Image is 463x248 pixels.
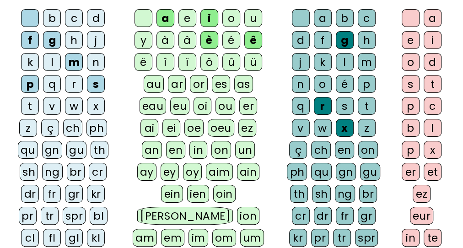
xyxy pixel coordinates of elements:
[21,53,39,71] div: k
[292,53,310,71] div: j
[358,31,376,49] div: h
[161,229,184,247] div: em
[287,163,307,181] div: ph
[166,141,185,159] div: en
[311,141,330,159] div: ch
[213,185,236,203] div: oin
[184,119,204,137] div: oe
[424,141,441,159] div: x
[21,185,39,203] div: dr
[355,229,378,247] div: spr
[314,31,332,49] div: f
[314,75,332,93] div: o
[161,163,179,181] div: ey
[238,119,256,137] div: ez
[336,31,354,49] div: g
[144,75,164,93] div: au
[212,229,236,247] div: om
[336,97,354,115] div: s
[314,207,332,225] div: dr
[360,163,380,181] div: gu
[312,185,330,203] div: sh
[200,53,218,71] div: ô
[90,207,108,225] div: bl
[314,119,332,137] div: w
[20,163,38,181] div: sh
[402,141,420,159] div: p
[212,75,230,93] div: es
[65,185,83,203] div: gr
[133,229,157,247] div: am
[168,75,186,93] div: ar
[402,119,420,137] div: b
[135,31,152,49] div: y
[67,163,85,181] div: br
[358,9,376,27] div: c
[314,97,332,115] div: r
[358,207,376,225] div: gr
[43,53,61,71] div: l
[135,53,152,71] div: ë
[43,31,61,49] div: g
[66,141,86,159] div: gu
[42,163,62,181] div: ng
[289,141,307,159] div: ç
[142,141,162,159] div: an
[43,75,61,93] div: q
[290,185,308,203] div: th
[336,75,354,93] div: é
[424,53,441,71] div: d
[156,9,174,27] div: a
[156,31,174,49] div: à
[402,53,420,71] div: o
[336,119,354,137] div: x
[21,229,39,247] div: cl
[234,75,253,93] div: as
[21,97,39,115] div: t
[188,229,208,247] div: im
[200,31,218,49] div: è
[161,185,183,203] div: ein
[162,119,180,137] div: ei
[358,53,376,71] div: m
[19,207,37,225] div: pr
[65,75,83,93] div: r
[358,141,378,159] div: on
[140,97,167,115] div: eau
[89,163,107,181] div: cr
[424,97,441,115] div: c
[424,229,441,247] div: te
[215,97,235,115] div: ou
[335,185,355,203] div: ng
[222,53,240,71] div: û
[190,75,208,93] div: or
[424,119,441,137] div: l
[410,207,434,225] div: eur
[87,53,105,71] div: n
[244,9,262,27] div: u
[244,31,262,49] div: ê
[237,207,259,225] div: ion
[178,31,196,49] div: â
[222,31,240,49] div: é
[333,229,351,247] div: tr
[178,9,196,27] div: e
[292,97,310,115] div: q
[208,119,234,137] div: oeu
[87,9,105,27] div: d
[43,97,61,115] div: v
[87,31,105,49] div: j
[65,97,83,115] div: w
[140,119,158,137] div: ai
[311,163,331,181] div: qu
[86,119,107,137] div: ph
[240,229,264,247] div: um
[21,75,39,93] div: p
[358,75,376,93] div: p
[402,163,420,181] div: er
[42,141,62,159] div: gn
[292,31,310,49] div: d
[200,9,218,27] div: i
[402,229,420,247] div: in
[63,119,82,137] div: ch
